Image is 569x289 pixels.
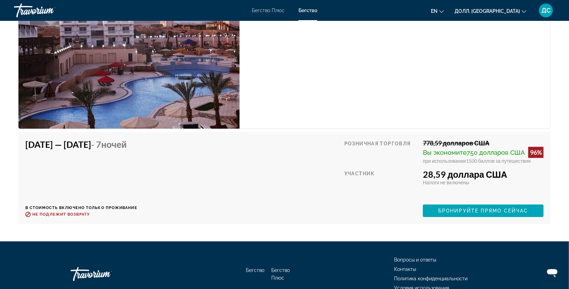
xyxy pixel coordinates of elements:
[32,212,90,217] ya-tr-span: Не подлежит возврату
[466,158,531,164] ya-tr-span: 1500 баллов за путешествия
[25,139,91,150] ya-tr-span: [DATE] — [DATE]
[344,171,375,176] ya-tr-span: Участник
[455,6,527,16] button: Изменить валюту
[423,169,507,179] ya-tr-span: 28,59 доллара США
[455,8,520,14] ya-tr-span: Долл. [GEOGRAPHIC_DATA]
[394,276,467,281] a: Политика конфиденциальности
[394,266,416,272] a: Контакты
[298,8,317,13] a: Бегство
[423,179,469,185] ya-tr-span: Налоги не включены
[423,204,544,217] button: Бронируйте прямо сейчас
[423,139,490,147] ya-tr-span: 778,59 долларов США
[423,149,467,156] ya-tr-span: Вы экономите
[14,1,83,19] a: Травориум
[431,8,438,14] ya-tr-span: en
[467,149,525,156] ya-tr-span: 750 долларов США
[528,147,544,158] div: 96%
[246,267,264,273] a: Бегство
[272,267,290,281] a: Бегство Плюс
[394,257,436,263] a: Вопросы и ответы
[71,264,140,284] a: Травориум
[423,158,466,164] ya-tr-span: при использовании
[252,8,284,13] a: Бегство Плюс
[537,3,555,18] button: Пользовательское меню
[438,208,528,214] ya-tr-span: Бронируйте прямо сейчас
[91,139,101,150] ya-tr-span: - 7
[25,206,137,210] ya-tr-span: В стоимость включено только проживание
[344,141,411,146] ya-tr-span: Розничная торговля
[541,261,563,283] iframe: Кнопка запуска окна обмена сообщениями
[542,7,551,14] ya-tr-span: ДС
[431,6,444,16] button: Изменить язык
[101,139,127,150] ya-tr-span: Ночей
